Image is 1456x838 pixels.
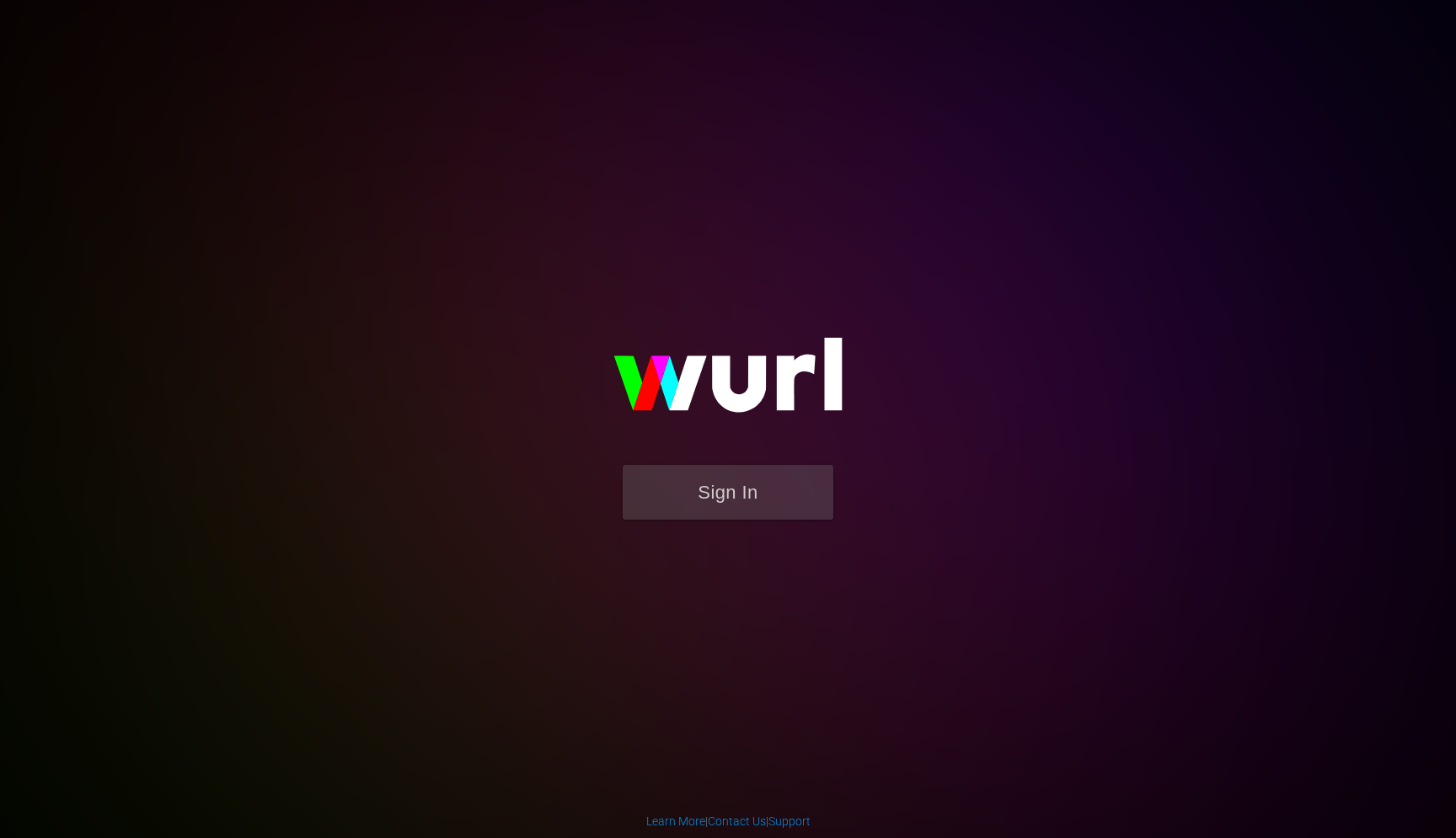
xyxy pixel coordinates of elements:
a: Contact Us [708,814,766,828]
button: Sign In [623,465,833,520]
a: Learn More [646,814,705,828]
a: Support [768,814,811,828]
img: wurl-logo-on-black-223613ac3d8ba8fe6dc639794a292ebdb59501304c7dfd60c99c58986ef67473.svg [559,302,897,465]
div: | | [646,813,811,830]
